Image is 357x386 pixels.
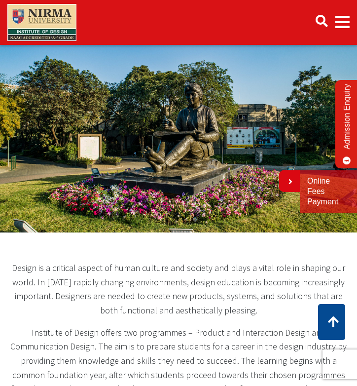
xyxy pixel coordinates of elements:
nav: Main navigation [7,2,350,43]
a: Online Fees Payment [307,176,350,207]
p: Design is a critical aspect of human culture and society and plays a vital role in shaping our wo... [7,261,350,318]
img: main_logo [7,4,76,41]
